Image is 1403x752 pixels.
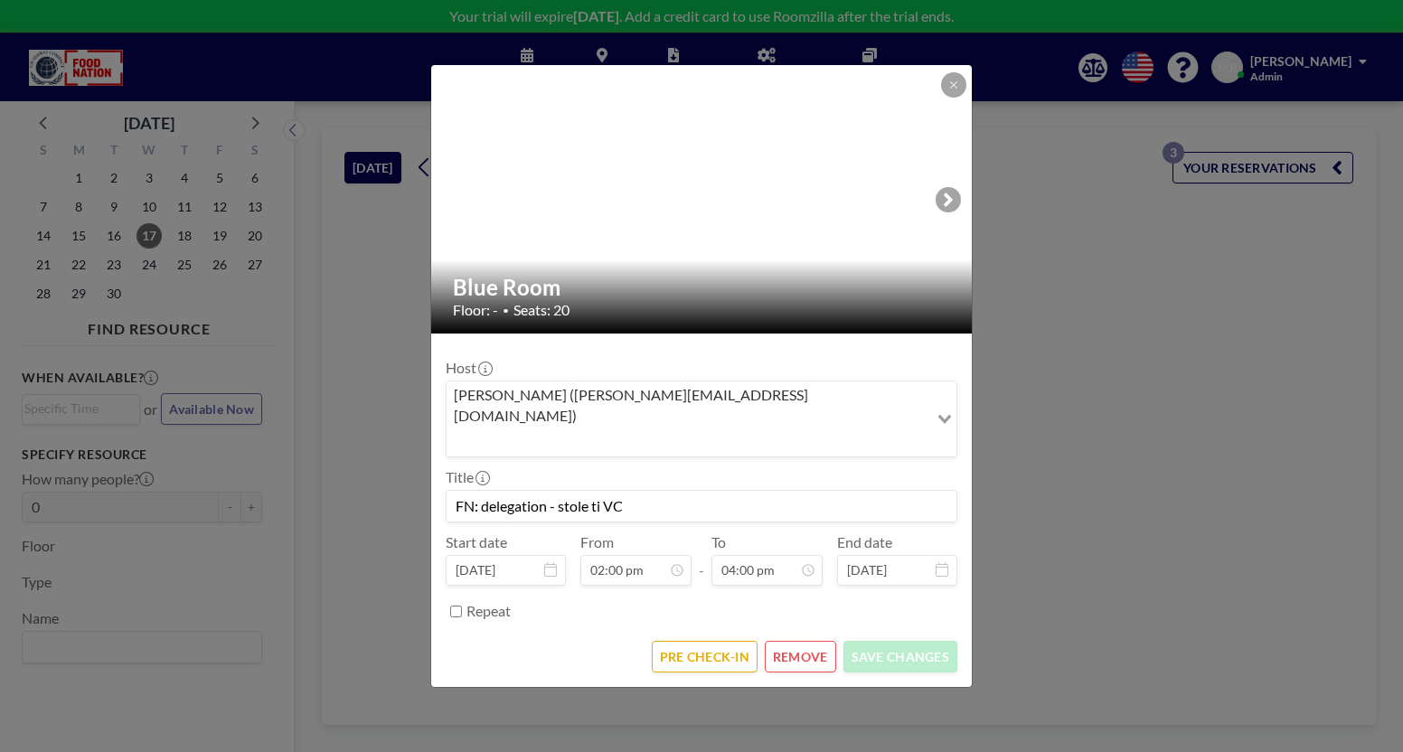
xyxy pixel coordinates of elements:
[446,468,488,486] label: Title
[765,641,836,672] button: REMOVE
[453,274,952,301] h2: Blue Room
[699,540,704,579] span: -
[837,533,892,551] label: End date
[448,429,927,453] input: Search for option
[453,301,498,319] span: Floor: -
[503,304,509,317] span: •
[447,381,956,456] div: Search for option
[446,359,491,377] label: Host
[711,533,726,551] label: To
[450,385,925,426] span: [PERSON_NAME] ([PERSON_NAME][EMAIL_ADDRESS][DOMAIN_NAME])
[652,641,758,672] button: PRE CHECK-IN
[513,301,570,319] span: Seats: 20
[447,491,956,522] input: (No title)
[466,602,511,620] label: Repeat
[580,533,614,551] label: From
[843,641,957,672] button: SAVE CHANGES
[446,533,507,551] label: Start date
